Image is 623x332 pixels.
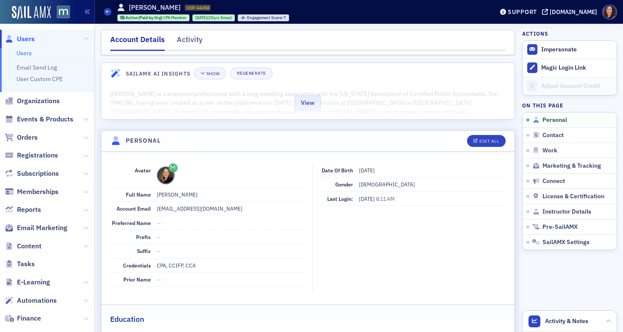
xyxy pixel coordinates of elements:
a: Adjust Account Credit [523,77,617,95]
span: Finance [17,314,41,323]
span: SailAMX Settings [542,239,590,246]
dd: CPA, CCIFP, CCA [157,259,303,272]
dd: [EMAIL_ADDRESS][DOMAIN_NAME] [157,202,303,215]
a: Reports [5,205,41,214]
a: Tasks [5,259,35,269]
dd: [DEMOGRAPHIC_DATA] [359,177,504,191]
span: Engagement Score : [247,15,284,20]
span: [DATE] [359,167,375,174]
span: Contact [542,132,564,139]
button: Regenerate [231,68,273,79]
span: Connect [542,177,565,185]
div: [DOMAIN_NAME] [550,8,597,16]
div: Adjust Account Credit [541,82,612,90]
a: Orders [5,133,38,142]
button: Edit All [467,135,505,147]
div: Activity [177,34,203,50]
a: Memberships [5,187,58,197]
div: Engagement Score: 7 [238,14,289,21]
span: — [157,219,161,226]
span: Registrations [17,151,58,160]
button: View [295,96,321,110]
span: Pre-SailAMX [542,223,578,231]
span: Account Email [117,205,151,212]
span: Prior Name [123,276,151,283]
span: Last Login: [327,195,353,202]
span: Profile [602,5,617,20]
a: Email Marketing [5,223,67,233]
span: E-Learning [17,278,50,287]
div: Support [508,8,537,16]
span: Subscriptions [17,169,59,178]
span: [DATE] [359,195,376,202]
span: Instructor Details [542,208,591,216]
dd: [PERSON_NAME] [157,188,303,201]
span: — [157,248,161,254]
a: Users [17,49,32,57]
a: Subscriptions [5,169,59,178]
span: Orders [17,133,38,142]
span: USR-44458 [186,5,209,11]
span: CPA Member [163,15,186,20]
span: Events & Products [17,115,73,124]
span: 8:11 AM [376,195,395,202]
button: Show [194,68,226,79]
div: Magic Login Link [541,64,612,72]
h4: Actions [522,30,548,37]
a: Email Send Log [17,64,57,71]
h4: Personal [126,136,161,145]
span: Tasks [17,259,35,269]
span: Full Name [126,191,151,198]
a: Active (Paid by Org) CPA Member [120,15,187,20]
div: Active (Paid by Org): Active (Paid by Org): CPA Member [117,14,190,21]
span: [DATE] [195,15,207,20]
a: Users [5,34,35,44]
div: Edit All [479,139,499,143]
a: Finance [5,314,41,323]
span: Active (Paid by Org) [125,15,163,20]
span: Suffix [137,248,151,254]
span: — [157,276,161,283]
button: Impersonate [541,46,577,53]
div: 1990-04-27 00:00:00 [192,14,235,21]
span: License & Certification [542,193,604,200]
button: Magic Login Link [523,59,617,77]
span: Date of Birth [322,167,353,174]
button: [DOMAIN_NAME] [542,9,600,15]
div: 7 [247,16,286,20]
h2: Education [110,314,144,325]
span: Work [542,147,557,155]
span: — [157,234,161,240]
span: Automations [17,296,57,305]
div: Show [206,71,220,76]
span: Content [17,242,42,251]
div: (35yrs 5mos) [195,15,232,20]
span: Activity & Notes [545,317,588,326]
span: Email Marketing [17,223,67,233]
a: Content [5,242,42,251]
h4: On this page [522,101,617,109]
span: Avatar [135,167,151,174]
span: Preferred Name [112,219,151,226]
span: Gender [335,181,353,188]
span: Personal [542,116,567,124]
a: E-Learning [5,278,50,287]
span: Marketing & Tracking [542,162,601,170]
img: SailAMX [12,6,51,20]
a: User Custom CPE [17,75,63,83]
span: Credentials [123,262,151,269]
a: Events & Products [5,115,73,124]
a: View Homepage [51,6,70,20]
div: Account Details [110,34,165,51]
img: SailAMX [57,6,70,19]
h4: SailAMX AI Insights [126,70,190,77]
a: Organizations [5,96,60,106]
h1: [PERSON_NAME] [129,3,181,12]
span: Prefix [136,234,151,240]
span: Reports [17,205,41,214]
a: Automations [5,296,57,305]
span: Organizations [17,96,60,106]
span: Users [17,34,35,44]
a: Registrations [5,151,58,160]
